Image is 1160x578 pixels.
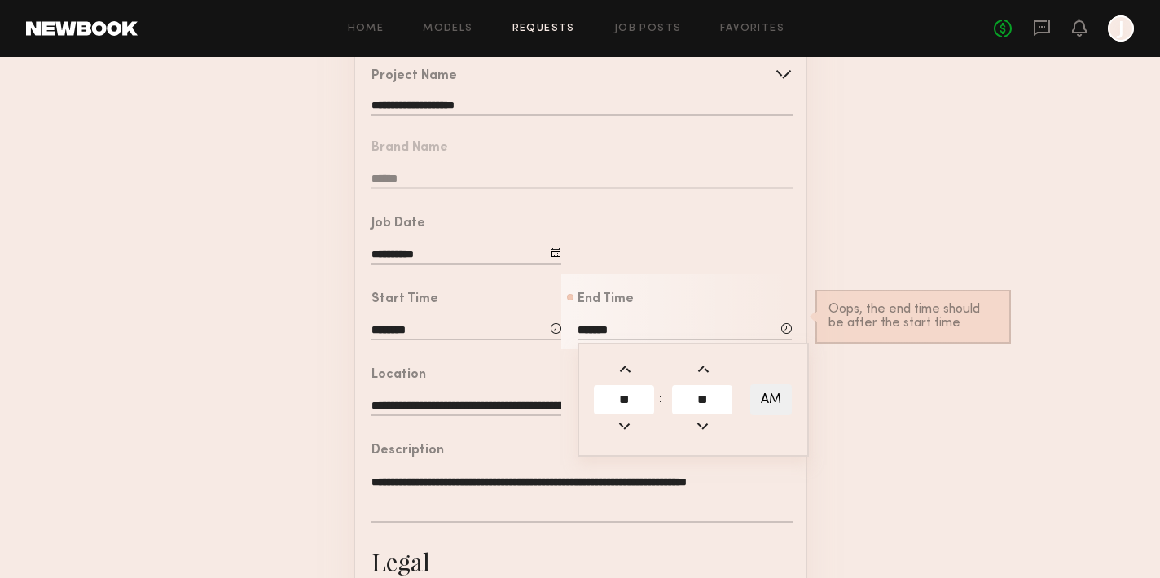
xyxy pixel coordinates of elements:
a: Job Posts [614,24,682,34]
a: Favorites [720,24,784,34]
a: J [1108,15,1134,42]
a: Home [348,24,384,34]
div: Oops, the end time should be after the start time [828,303,998,331]
button: AM [750,384,792,415]
a: Models [423,24,472,34]
a: Requests [512,24,575,34]
div: Legal [371,545,430,578]
div: End Time [578,293,634,306]
div: Project Name [371,70,457,83]
div: Start Time [371,293,438,306]
div: Description [371,444,444,458]
div: Job Date [371,217,425,230]
td: : [658,383,670,416]
div: Location [371,369,426,382]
